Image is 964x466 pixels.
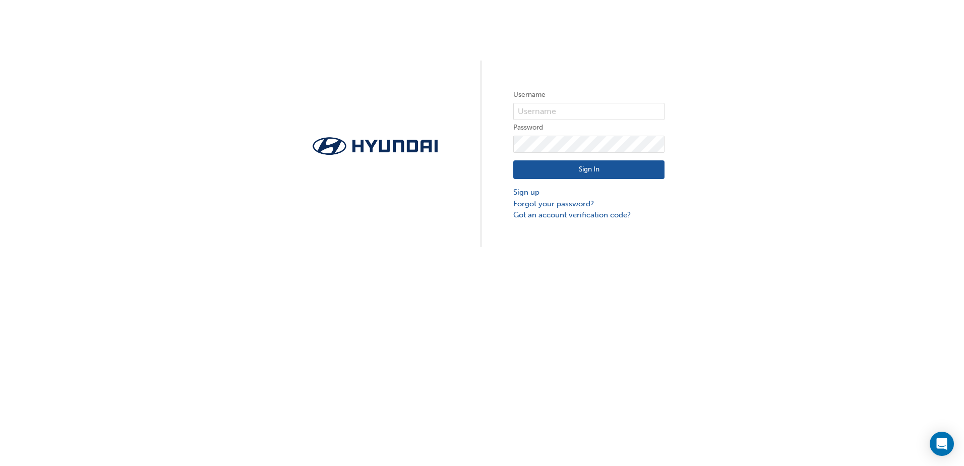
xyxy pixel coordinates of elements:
label: Password [513,122,665,134]
button: Sign In [513,160,665,180]
img: Trak [299,134,451,158]
div: Open Intercom Messenger [930,432,954,456]
a: Got an account verification code? [513,209,665,221]
label: Username [513,89,665,101]
a: Forgot your password? [513,198,665,210]
input: Username [513,103,665,120]
a: Sign up [513,187,665,198]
